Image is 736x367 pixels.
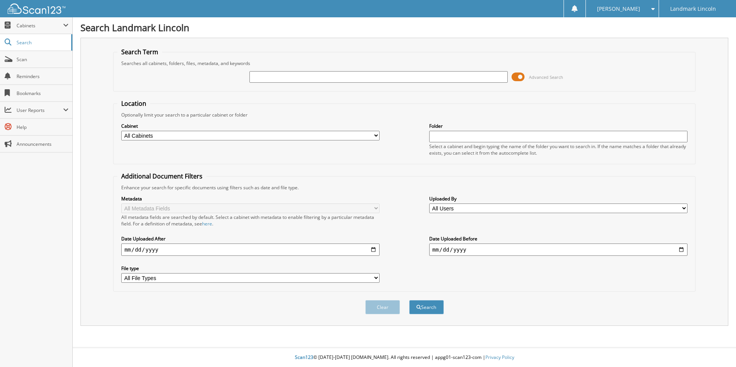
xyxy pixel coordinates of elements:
h1: Search Landmark Lincoln [80,21,728,34]
span: Announcements [17,141,69,147]
input: end [429,244,687,256]
span: [PERSON_NAME] [597,7,640,11]
span: Scan123 [295,354,313,360]
label: Folder [429,123,687,129]
img: scan123-logo-white.svg [8,3,65,14]
span: Bookmarks [17,90,69,97]
button: Clear [365,300,400,314]
label: Cabinet [121,123,380,129]
a: Privacy Policy [485,354,514,360]
span: User Reports [17,107,63,113]
span: Landmark Lincoln [670,7,716,11]
label: Uploaded By [429,195,687,202]
legend: Additional Document Filters [117,172,206,180]
span: Scan [17,56,69,63]
div: Enhance your search for specific documents using filters such as date and file type. [117,184,691,191]
div: Select a cabinet and begin typing the name of the folder you want to search in. If the name match... [429,143,687,156]
label: Metadata [121,195,380,202]
button: Search [409,300,444,314]
label: Date Uploaded After [121,235,380,242]
span: Reminders [17,73,69,80]
div: © [DATE]-[DATE] [DOMAIN_NAME]. All rights reserved | appg01-scan123-com | [73,348,736,367]
span: Cabinets [17,22,63,29]
legend: Search Term [117,48,162,56]
label: Date Uploaded Before [429,235,687,242]
div: Optionally limit your search to a particular cabinet or folder [117,112,691,118]
span: Search [17,39,67,46]
div: Searches all cabinets, folders, files, metadata, and keywords [117,60,691,67]
input: start [121,244,380,256]
span: Advanced Search [529,74,563,80]
label: File type [121,265,380,272]
a: here [202,220,212,227]
span: Help [17,124,69,130]
legend: Location [117,99,150,108]
div: All metadata fields are searched by default. Select a cabinet with metadata to enable filtering b... [121,214,380,227]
